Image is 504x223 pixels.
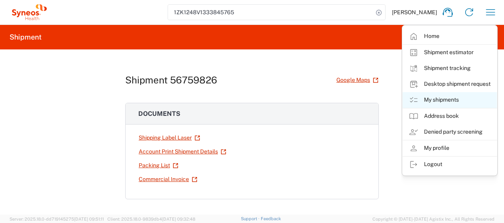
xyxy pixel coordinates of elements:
[403,45,497,60] a: Shipment estimator
[162,217,195,221] span: [DATE] 09:32:48
[10,217,104,221] span: Server: 2025.18.0-dd719145275
[261,216,281,221] a: Feedback
[138,172,198,186] a: Commercial Invoice
[138,159,179,172] a: Packing List
[107,217,195,221] span: Client: 2025.18.0-9839db4
[403,60,497,76] a: Shipment tracking
[403,140,497,156] a: My profile
[392,9,437,16] span: [PERSON_NAME]
[372,215,494,223] span: Copyright © [DATE]-[DATE] Agistix Inc., All Rights Reserved
[138,131,200,145] a: Shipping Label Laser
[403,108,497,124] a: Address book
[10,32,42,42] h2: Shipment
[403,76,497,92] a: Desktop shipment request
[403,92,497,108] a: My shipments
[403,157,497,172] a: Logout
[403,124,497,140] a: Denied party screening
[138,110,180,117] span: Documents
[138,145,227,159] a: Account Print Shipment Details
[241,216,261,221] a: Support
[336,73,379,87] a: Google Maps
[74,217,104,221] span: [DATE] 09:51:11
[168,5,373,20] input: Shipment, tracking or reference number
[125,74,217,86] h1: Shipment 56759826
[403,28,497,44] a: Home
